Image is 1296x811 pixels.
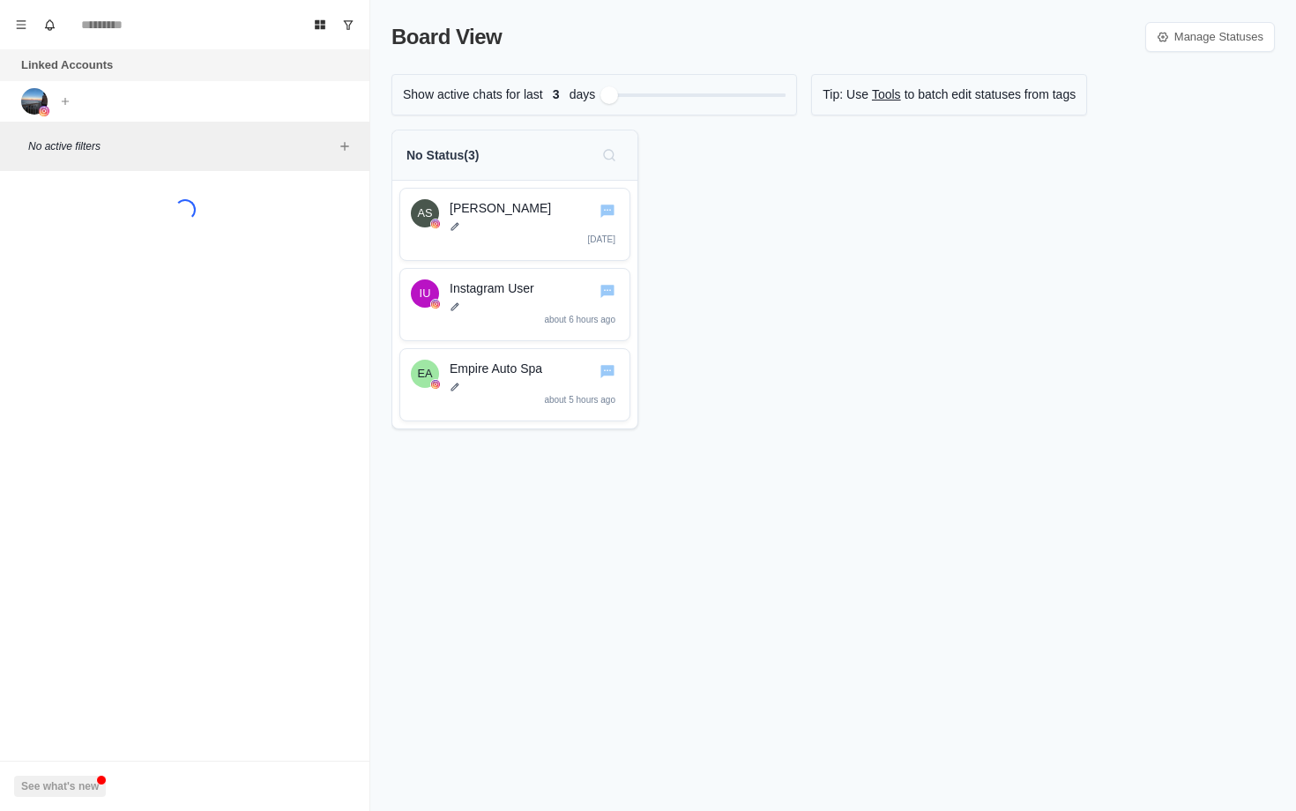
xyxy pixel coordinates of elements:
[450,279,619,298] p: Instagram User
[406,146,479,165] p: No Status ( 3 )
[543,86,570,104] span: 3
[600,86,618,104] div: Filter by activity days
[570,86,596,104] p: days
[334,136,355,157] button: Add filters
[399,268,630,341] div: Go to chatInstagram UserinstagramInstagram Userabout 6 hours ago
[420,279,431,308] div: Instagram User
[417,199,432,227] div: Allen Staton
[544,393,615,406] p: about 5 hours ago
[399,348,630,421] div: Go to chatEmpire Auto SpainstagramEmpire Auto Spaabout 5 hours ago
[417,360,432,388] div: Empire Auto Spa
[598,361,617,381] button: Go to chat
[39,106,49,116] img: picture
[905,86,1076,104] p: to batch edit statuses from tags
[595,141,623,169] button: Search
[450,199,619,218] p: [PERSON_NAME]
[391,21,502,53] p: Board View
[306,11,334,39] button: Board View
[21,88,48,115] img: picture
[334,11,362,39] button: Show unread conversations
[14,776,106,797] button: See what's new
[399,188,630,261] div: Go to chatAllen Statoninstagram[PERSON_NAME][DATE]
[544,313,615,326] p: about 6 hours ago
[431,219,440,228] img: instagram
[431,380,440,389] img: instagram
[823,86,868,104] p: Tip: Use
[872,86,901,104] a: Tools
[1145,22,1275,52] a: Manage Statuses
[28,138,334,154] p: No active filters
[588,233,615,246] p: [DATE]
[35,11,63,39] button: Notifications
[7,11,35,39] button: Menu
[450,360,619,378] p: Empire Auto Spa
[431,300,440,309] img: instagram
[598,201,617,220] button: Go to chat
[598,281,617,301] button: Go to chat
[55,91,76,112] button: Add account
[403,86,543,104] p: Show active chats for last
[21,56,113,74] p: Linked Accounts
